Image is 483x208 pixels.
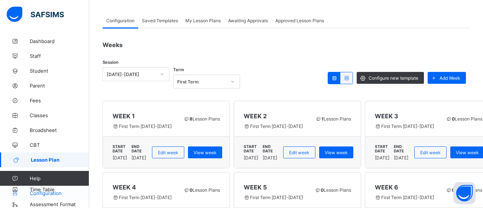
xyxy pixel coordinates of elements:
[30,201,89,207] span: Assessment Format
[113,123,175,129] span: First Term [DATE]-[DATE]
[420,150,441,155] span: Edit week
[113,112,175,120] span: WEEK 1
[183,187,220,193] span: Lesson Plans
[453,182,476,204] button: Open asap
[30,175,89,181] span: Help
[369,75,418,81] span: Configure new template
[132,155,146,161] span: [DATE]
[30,142,89,148] span: CBT
[375,195,437,200] span: First Term [DATE]-[DATE]
[375,155,389,161] span: [DATE]
[158,150,178,155] span: Edit week
[30,190,89,196] span: Configuration
[113,144,129,153] span: START DATE
[177,79,226,85] div: First Term
[325,150,348,155] span: View week
[321,116,324,122] b: 1
[132,144,148,153] span: END DATE
[189,116,192,122] b: 8
[31,157,89,163] span: Lesson Plan
[275,18,324,23] span: Approved Lesson Plans
[107,72,156,77] div: [DATE]-[DATE]
[113,155,127,161] span: [DATE]
[183,116,220,122] span: Lesson Plans
[244,144,260,153] span: START DATE
[103,60,119,65] span: Session
[7,7,64,22] img: safsims
[228,18,268,23] span: Awaiting Approvals
[394,144,411,153] span: END DATE
[445,187,482,193] span: Lesson Plans
[394,155,408,161] span: [DATE]
[185,18,221,23] span: My Lesson Plans
[30,38,89,44] span: Dashboard
[440,75,460,81] span: Add Week
[113,184,175,191] span: WEEK 4
[30,112,89,118] span: Classes
[194,150,217,155] span: View week
[142,18,178,23] span: Saved Templates
[289,150,309,155] span: Edit week
[445,116,482,122] span: Lesson Plans
[244,184,306,191] span: WEEK 5
[314,187,351,193] span: Lesson Plans
[456,150,479,155] span: View week
[173,67,184,72] span: Term
[189,187,192,193] b: 0
[244,112,307,120] span: WEEK 2
[321,187,324,193] b: 0
[315,116,351,122] span: Lesson Plans
[263,155,277,161] span: [DATE]
[244,123,307,129] span: First Term [DATE]-[DATE]
[244,155,258,161] span: [DATE]
[452,187,455,193] b: 0
[452,116,455,122] b: 0
[263,144,279,153] span: END DATE
[30,83,89,89] span: Parent
[30,98,89,103] span: Fees
[375,144,392,153] span: START DATE
[375,184,437,191] span: WEEK 6
[30,127,89,133] span: Broadsheet
[103,41,123,49] span: Weeks
[375,112,437,120] span: WEEK 3
[375,123,437,129] span: First Term [DATE]-[DATE]
[106,18,134,23] span: Configuration
[244,195,306,200] span: First Term [DATE]-[DATE]
[113,195,175,200] span: First Term [DATE]-[DATE]
[30,68,89,74] span: Student
[30,53,89,59] span: Staff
